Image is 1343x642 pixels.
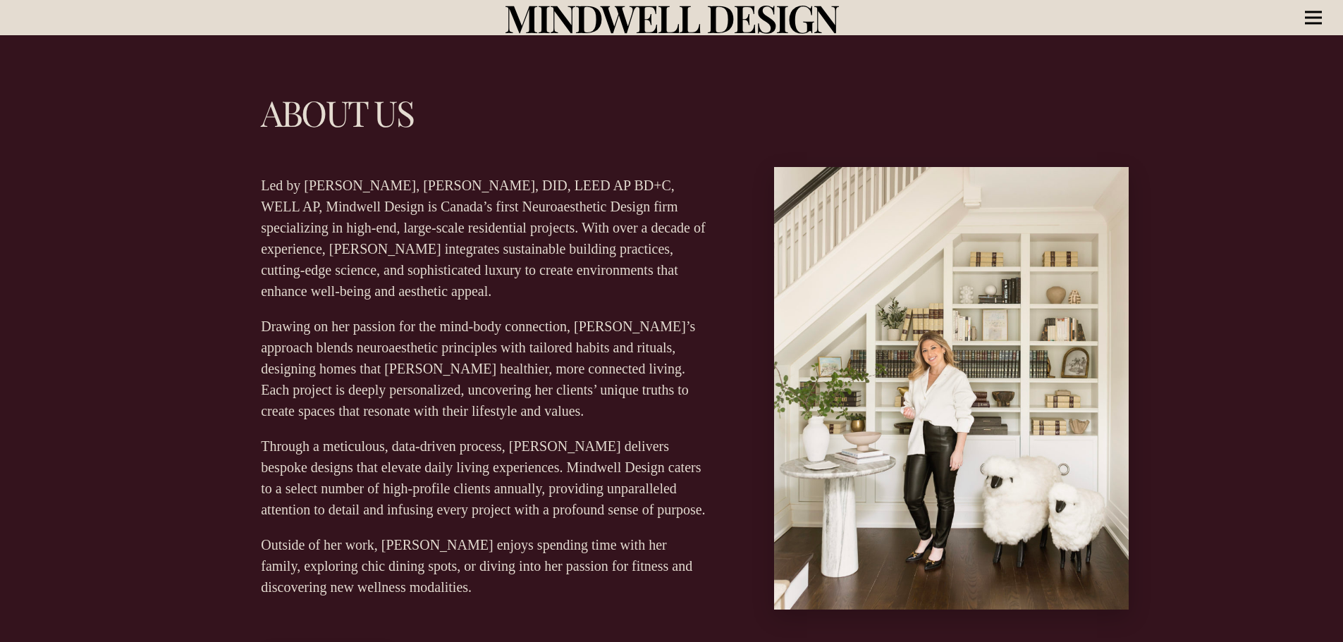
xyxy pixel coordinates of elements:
[261,316,709,421] p: Drawing on her passion for the mind-body connection, [PERSON_NAME]’s approach blends neuroaesthet...
[261,436,709,520] p: Through a meticulous, data-driven process, [PERSON_NAME] delivers bespoke designs that elevate da...
[261,534,709,598] p: Outside of her work, [PERSON_NAME] enjoys spending time with her family, exploring chic dining sp...
[261,92,413,134] h1: About Us
[261,175,709,302] p: Led by [PERSON_NAME], [PERSON_NAME], DID, LEED AP BD+C, WELL AP, Mindwell Design is Canada’s firs...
